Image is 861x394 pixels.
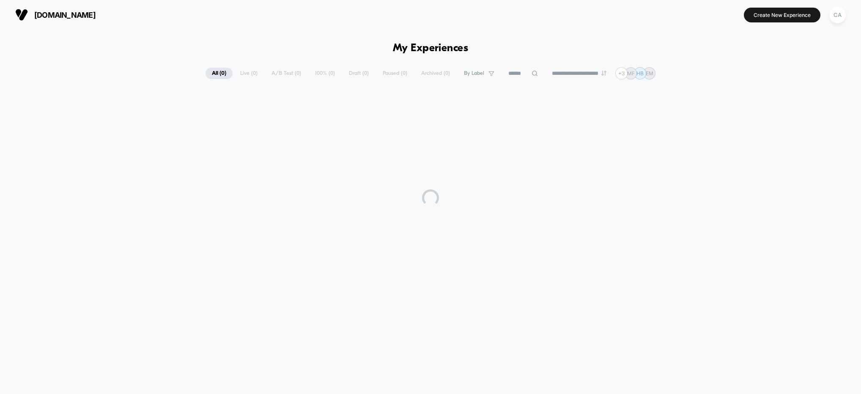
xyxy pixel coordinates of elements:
h1: My Experiences [393,42,469,55]
p: MF [627,70,635,77]
span: All ( 0 ) [206,68,233,79]
span: By Label [464,70,484,77]
div: CA [829,7,846,23]
p: HB [636,70,644,77]
button: [DOMAIN_NAME] [13,8,98,22]
button: CA [827,6,848,24]
img: end [601,71,606,76]
img: Visually logo [15,8,28,21]
div: + 3 [615,67,628,79]
span: [DOMAIN_NAME] [34,11,96,19]
button: Create New Experience [744,8,820,22]
p: EM [646,70,653,77]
